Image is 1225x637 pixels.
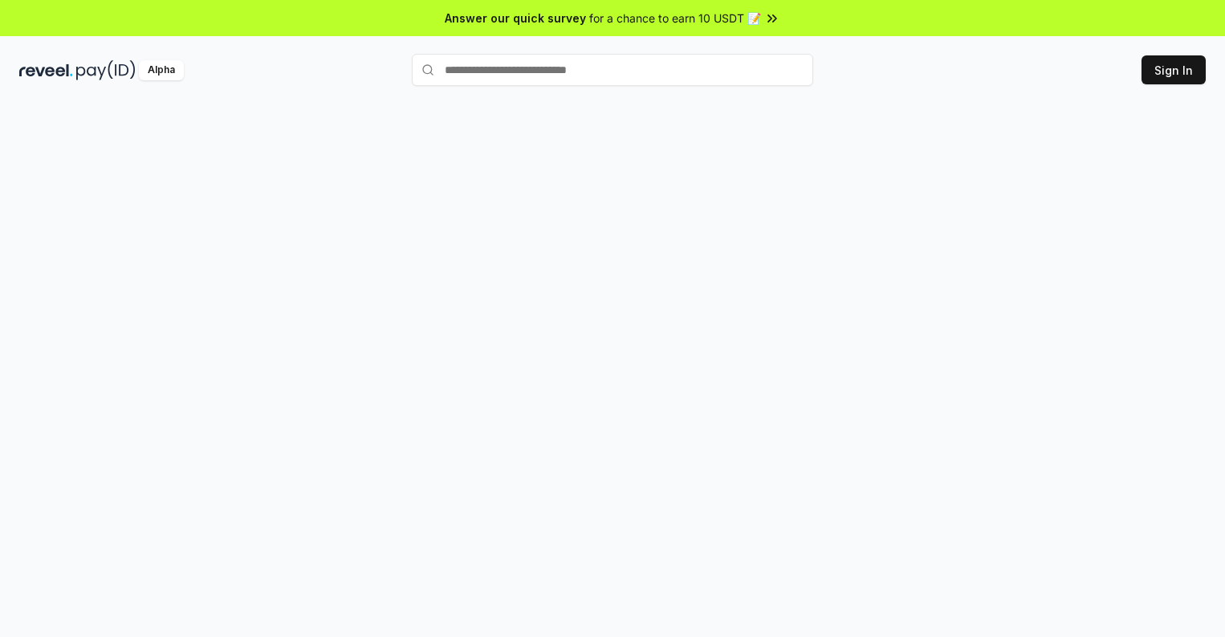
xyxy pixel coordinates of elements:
[76,60,136,80] img: pay_id
[19,60,73,80] img: reveel_dark
[1142,55,1206,84] button: Sign In
[589,10,761,27] span: for a chance to earn 10 USDT 📝
[139,60,184,80] div: Alpha
[445,10,586,27] span: Answer our quick survey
